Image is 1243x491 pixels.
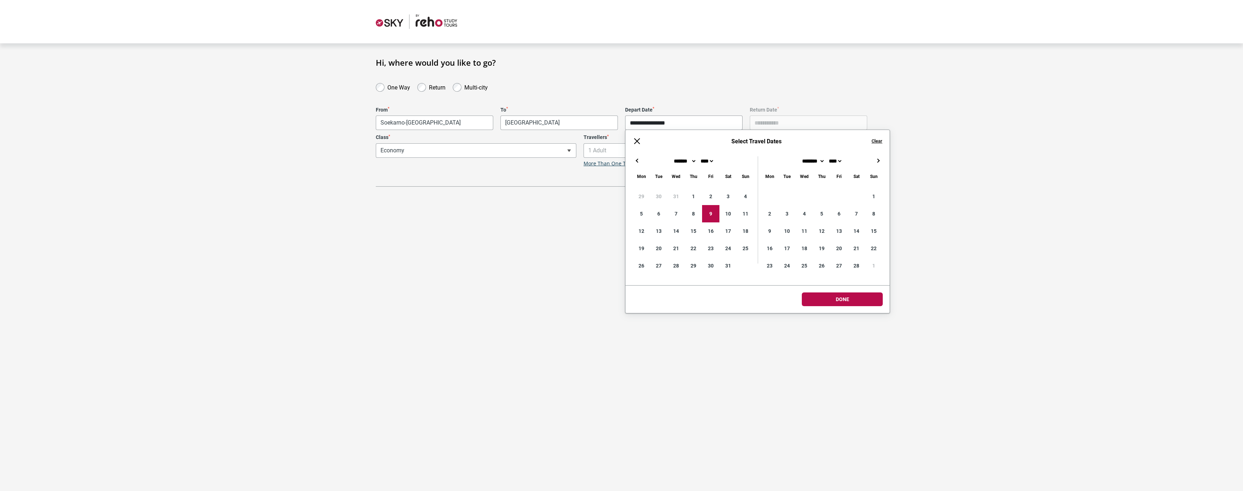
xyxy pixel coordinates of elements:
[376,58,867,67] h1: Hi, where would you like to go?
[865,188,882,205] div: 1
[813,222,830,240] div: 12
[719,172,737,181] div: Saturday
[796,222,813,240] div: 11
[685,205,702,222] div: 8
[813,205,830,222] div: 5
[429,82,446,91] label: Return
[778,172,796,181] div: Tuesday
[376,144,576,157] span: Economy
[685,257,702,274] div: 29
[650,188,667,205] div: 30
[761,222,778,240] div: 9
[778,257,796,274] div: 24
[737,205,754,222] div: 11
[737,188,754,205] div: 4
[667,205,685,222] div: 7
[737,222,754,240] div: 18
[650,222,667,240] div: 13
[584,161,646,167] a: More Than One Traveller?
[667,240,685,257] div: 21
[830,257,848,274] div: 27
[584,134,784,140] label: Travellers
[719,257,737,274] div: 31
[376,116,493,130] span: Jakarta, Indonesia
[830,172,848,181] div: Friday
[719,222,737,240] div: 17
[376,134,576,140] label: Class
[633,188,650,205] div: 29
[633,156,641,165] button: ←
[625,107,743,113] label: Depart Date
[667,257,685,274] div: 28
[796,205,813,222] div: 4
[865,240,882,257] div: 22
[633,222,650,240] div: 12
[501,116,618,130] span: Brussels, Belgium
[649,138,864,145] h6: Select Travel Dates
[719,205,737,222] div: 10
[865,257,882,274] div: 1
[719,188,737,205] div: 3
[872,138,882,144] button: Clear
[650,172,667,181] div: Tuesday
[633,240,650,257] div: 19
[830,222,848,240] div: 13
[702,205,719,222] div: 9
[387,82,410,91] label: One Way
[702,172,719,181] div: Friday
[667,222,685,240] div: 14
[796,257,813,274] div: 25
[761,205,778,222] div: 2
[865,222,882,240] div: 15
[667,172,685,181] div: Wednesday
[685,188,702,205] div: 1
[500,107,618,113] label: To
[500,116,618,130] span: Brussels, Belgium
[667,188,685,205] div: 31
[719,240,737,257] div: 24
[830,205,848,222] div: 6
[813,240,830,257] div: 19
[848,222,865,240] div: 14
[376,143,576,158] span: Economy
[848,205,865,222] div: 7
[865,205,882,222] div: 8
[464,82,488,91] label: Multi-city
[685,240,702,257] div: 22
[650,257,667,274] div: 27
[702,188,719,205] div: 2
[633,205,650,222] div: 5
[584,143,784,158] span: 1 Adult
[702,257,719,274] div: 30
[650,240,667,257] div: 20
[778,222,796,240] div: 10
[813,172,830,181] div: Thursday
[702,222,719,240] div: 16
[685,222,702,240] div: 15
[796,240,813,257] div: 18
[802,292,883,306] button: Done
[874,156,882,165] button: →
[737,240,754,257] div: 25
[848,240,865,257] div: 21
[685,172,702,181] div: Thursday
[830,240,848,257] div: 20
[848,172,865,181] div: Saturday
[778,205,796,222] div: 3
[796,172,813,181] div: Wednesday
[702,240,719,257] div: 23
[737,172,754,181] div: Sunday
[813,257,830,274] div: 26
[761,257,778,274] div: 23
[650,205,667,222] div: 6
[633,172,650,181] div: Monday
[584,144,784,157] span: 1 Adult
[761,240,778,257] div: 16
[778,240,796,257] div: 17
[633,257,650,274] div: 26
[761,172,778,181] div: Monday
[376,107,493,113] label: From
[848,257,865,274] div: 28
[865,172,882,181] div: Sunday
